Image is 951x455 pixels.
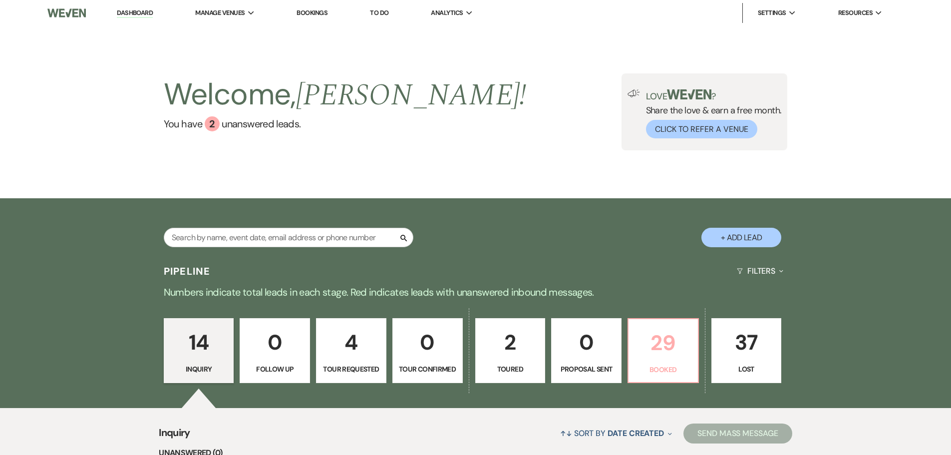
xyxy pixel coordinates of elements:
[634,364,692,375] p: Booked
[47,2,85,23] img: Weven Logo
[164,318,234,383] a: 14Inquiry
[170,326,228,359] p: 14
[718,326,775,359] p: 37
[116,284,835,300] p: Numbers indicate total leads in each stage. Red indicates leads with unanswered inbound messages.
[296,72,527,118] span: [PERSON_NAME] !
[558,364,615,375] p: Proposal Sent
[758,8,786,18] span: Settings
[733,258,787,284] button: Filters
[240,318,310,383] a: 0Follow Up
[558,326,615,359] p: 0
[551,318,622,383] a: 0Proposal Sent
[164,116,527,131] a: You have 2 unanswered leads.
[322,364,380,375] p: Tour Requested
[482,364,539,375] p: Toured
[322,326,380,359] p: 4
[683,424,792,444] button: Send Mass Message
[640,89,782,138] div: Share the love & earn a free month.
[646,120,757,138] button: Click to Refer a Venue
[634,326,692,360] p: 29
[475,318,546,383] a: 2Toured
[628,89,640,97] img: loud-speaker-illustration.svg
[556,420,676,447] button: Sort By Date Created
[482,326,539,359] p: 2
[667,89,711,99] img: weven-logo-green.svg
[246,326,304,359] p: 0
[370,8,388,17] a: To Do
[316,318,386,383] a: 4Tour Requested
[392,318,463,383] a: 0Tour Confirmed
[164,73,527,116] h2: Welcome,
[164,228,413,247] input: Search by name, event date, email address or phone number
[701,228,781,247] button: + Add Lead
[711,318,782,383] a: 37Lost
[718,364,775,375] p: Lost
[608,428,664,439] span: Date Created
[195,8,245,18] span: Manage Venues
[838,8,873,18] span: Resources
[646,89,782,101] p: Love ?
[205,116,220,131] div: 2
[399,326,456,359] p: 0
[170,364,228,375] p: Inquiry
[628,318,699,383] a: 29Booked
[399,364,456,375] p: Tour Confirmed
[117,8,153,18] a: Dashboard
[159,425,190,447] span: Inquiry
[246,364,304,375] p: Follow Up
[164,264,211,278] h3: Pipeline
[431,8,463,18] span: Analytics
[297,8,327,17] a: Bookings
[560,428,572,439] span: ↑↓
